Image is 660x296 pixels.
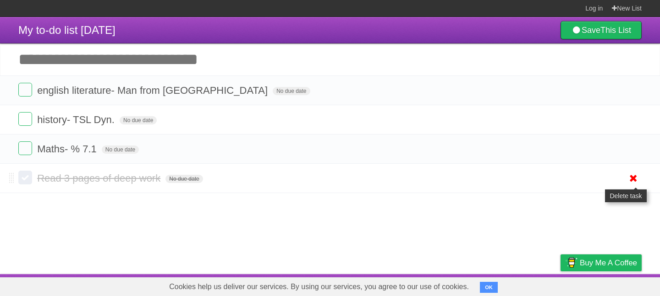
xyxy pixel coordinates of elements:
[18,24,115,36] span: My to-do list [DATE]
[561,254,642,271] a: Buy me a coffee
[439,276,458,294] a: About
[565,255,577,270] img: Buy me a coffee
[18,83,32,97] label: Done
[37,85,270,96] span: english literature- Man from [GEOGRAPHIC_DATA]
[37,172,163,184] span: Read 3 pages of deep work
[18,112,32,126] label: Done
[37,114,117,125] span: history- TSL Dyn.
[165,175,203,183] span: No due date
[102,145,139,154] span: No due date
[549,276,572,294] a: Privacy
[561,21,642,39] a: SaveThis List
[469,276,506,294] a: Developers
[120,116,157,124] span: No due date
[37,143,99,155] span: Maths- % 7.1
[160,278,478,296] span: Cookies help us deliver our services. By using our services, you agree to our use of cookies.
[480,282,498,293] button: OK
[18,141,32,155] label: Done
[18,171,32,184] label: Done
[600,26,631,35] b: This List
[517,276,538,294] a: Terms
[273,87,310,95] span: No due date
[584,276,642,294] a: Suggest a feature
[580,255,637,271] span: Buy me a coffee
